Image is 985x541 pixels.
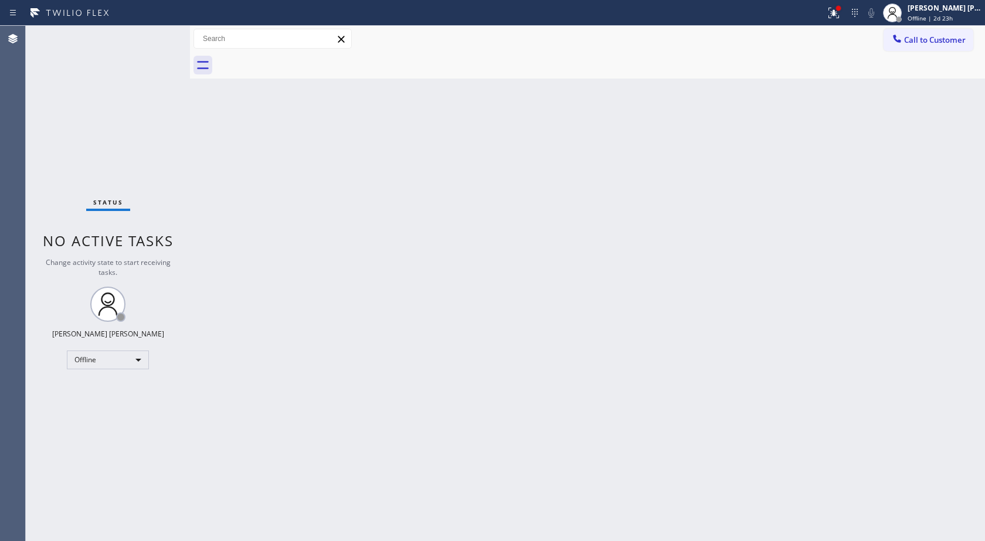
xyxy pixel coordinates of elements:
div: [PERSON_NAME] [PERSON_NAME] [52,329,164,339]
span: Call to Customer [904,35,966,45]
span: No active tasks [43,231,174,250]
div: Offline [67,351,149,369]
button: Mute [863,5,879,21]
input: Search [194,29,351,48]
span: Offline | 2d 23h [908,14,953,22]
span: Status [93,198,123,206]
div: [PERSON_NAME] [PERSON_NAME] [908,3,981,13]
button: Call to Customer [884,29,973,51]
span: Change activity state to start receiving tasks. [46,257,171,277]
